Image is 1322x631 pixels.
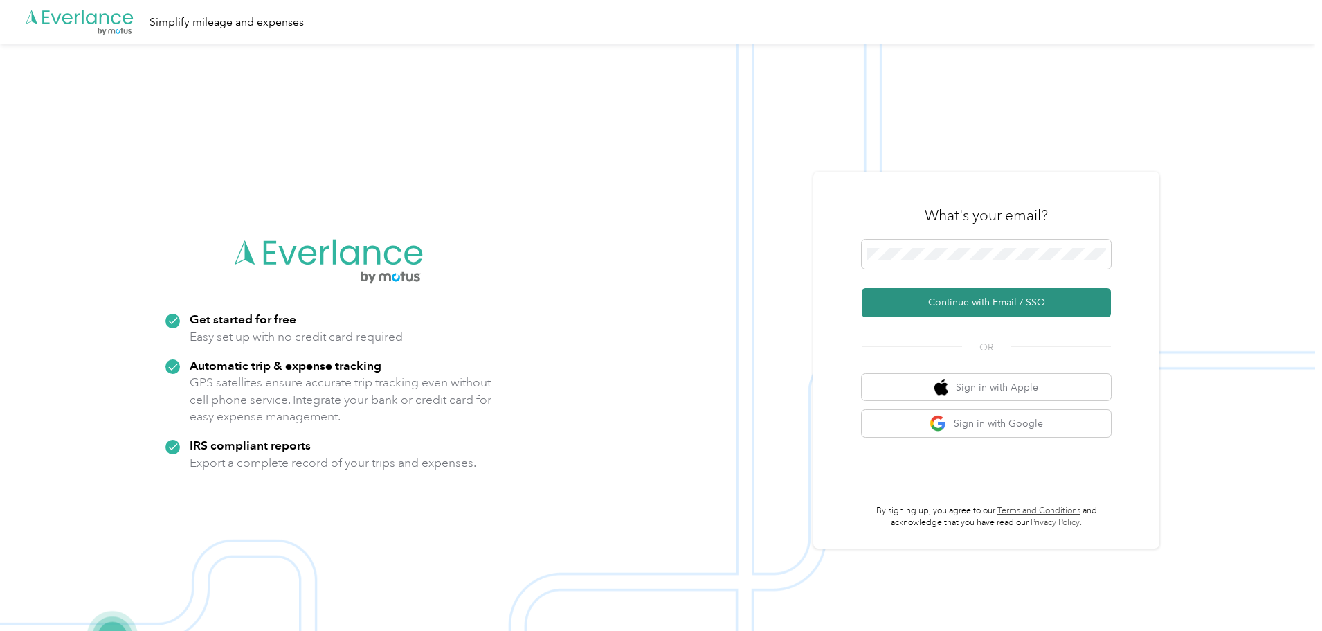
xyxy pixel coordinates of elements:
[190,454,476,472] p: Export a complete record of your trips and expenses.
[925,206,1048,225] h3: What's your email?
[190,312,296,326] strong: Get started for free
[150,14,304,31] div: Simplify mileage and expenses
[190,438,311,452] strong: IRS compliant reports
[190,374,492,425] p: GPS satellites ensure accurate trip tracking even without cell phone service. Integrate your bank...
[862,410,1111,437] button: google logoSign in with Google
[190,328,403,346] p: Easy set up with no credit card required
[1031,517,1080,528] a: Privacy Policy
[862,505,1111,529] p: By signing up, you agree to our and acknowledge that you have read our .
[962,340,1011,355] span: OR
[190,358,381,373] strong: Automatic trip & expense tracking
[997,506,1080,516] a: Terms and Conditions
[934,379,948,396] img: apple logo
[930,415,947,432] img: google logo
[862,374,1111,401] button: apple logoSign in with Apple
[862,288,1111,317] button: Continue with Email / SSO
